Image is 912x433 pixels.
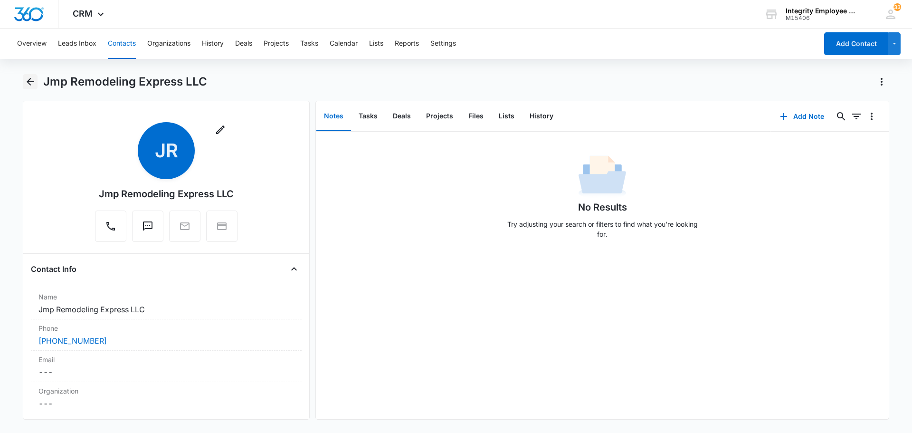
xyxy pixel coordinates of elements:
div: Email--- [31,351,302,382]
button: Close [286,261,302,277]
div: account id [786,15,855,21]
button: Projects [418,102,461,131]
span: CRM [73,9,93,19]
span: JR [138,122,195,179]
button: Add Contact [824,32,888,55]
a: Text [132,225,163,233]
label: Name [38,292,294,302]
button: Deals [385,102,418,131]
a: Call [95,225,126,233]
button: History [202,29,224,59]
button: Notes [316,102,351,131]
button: Overflow Menu [864,109,879,124]
h1: Jmp Remodeling Express LLC [43,75,207,89]
div: Phone[PHONE_NUMBER] [31,319,302,351]
div: Organization--- [31,382,302,413]
button: Organizations [147,29,190,59]
button: Files [461,102,491,131]
button: Tasks [351,102,385,131]
p: Try adjusting your search or filters to find what you’re looking for. [503,219,702,239]
label: Organization [38,386,294,396]
img: No Data [579,153,626,200]
button: Projects [264,29,289,59]
button: History [522,102,561,131]
button: Reports [395,29,419,59]
label: Email [38,355,294,365]
dd: --- [38,398,294,409]
div: account name [786,7,855,15]
div: NameJmp Remodeling Express LLC [31,288,302,319]
button: Deals [235,29,252,59]
label: Phone [38,323,294,333]
button: Lists [491,102,522,131]
button: Filters [849,109,864,124]
div: Jmp Remodeling Express LLC [99,187,234,201]
button: Overview [17,29,47,59]
button: Tasks [300,29,318,59]
button: Back [23,74,38,89]
button: Contacts [108,29,136,59]
button: Settings [430,29,456,59]
button: Call [95,211,126,242]
dd: --- [38,366,294,378]
h1: No Results [578,200,627,214]
button: Add Note [770,105,834,128]
div: notifications count [893,3,901,11]
button: Leads Inbox [58,29,96,59]
h4: Contact Info [31,263,76,275]
span: 33 [893,3,901,11]
dd: Jmp Remodeling Express LLC [38,304,294,315]
label: Address [38,417,294,427]
button: Text [132,211,163,242]
a: [PHONE_NUMBER] [38,335,107,346]
button: Actions [874,74,889,89]
button: Calendar [330,29,358,59]
button: Lists [369,29,383,59]
button: Search... [834,109,849,124]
